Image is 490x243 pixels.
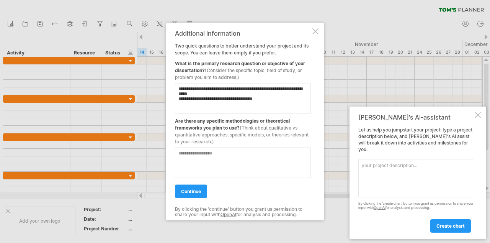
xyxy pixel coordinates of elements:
[175,185,207,198] a: continue
[175,207,311,218] div: By clicking the 'continue' button you grant us permission to share your input with for analysis a...
[358,202,473,210] div: By clicking the 'create chart' button you grant us permission to share your input with for analys...
[175,125,309,144] span: (Think about qualitative vs quantitative approaches, specific models, or theories relevant to you...
[358,127,473,232] div: Let us help you jumpstart your project: type a project description below, and [PERSON_NAME]'s AI ...
[175,67,302,80] span: (Consider the specific topic, field of study, or problem you aim to address.)
[358,113,473,121] div: [PERSON_NAME]'s AI-assistant
[175,30,311,213] div: Two quick questions to better understand your project and its scope. You can leave them empty if ...
[175,56,311,81] div: What is the primary research question or objective of your dissertation?
[436,223,465,229] span: create chart
[175,30,311,37] div: Additional information
[181,189,201,194] span: continue
[374,205,385,210] a: OpenAI
[220,212,236,217] a: OpenAI
[430,219,471,233] a: create chart
[175,114,311,145] div: Are there any specific methodologies or theoretical frameworks you plan to use?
